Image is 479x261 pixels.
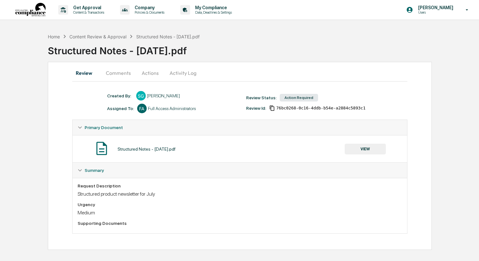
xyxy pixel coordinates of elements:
[15,3,46,17] img: logo
[107,106,134,111] div: Assigned To:
[276,106,366,111] span: 76bc0268-0c16-4ddb-b54e-a2884c5893c1
[73,178,407,233] div: Summary
[190,10,235,15] p: Data, Deadlines & Settings
[73,163,407,178] div: Summary
[73,135,407,162] div: Primary Document
[48,40,479,56] div: Structured Notes - [DATE].pdf
[107,93,133,98] div: Created By: ‎ ‎
[459,240,476,257] iframe: Open customer support
[148,106,196,111] div: Full Access Administrators
[72,65,101,81] button: Review
[269,105,275,111] span: Copy Id
[72,65,407,81] div: secondary tabs example
[94,140,110,156] img: Document Icon
[78,202,402,207] div: Urgency
[85,125,123,130] span: Primary Document
[413,10,457,15] p: Users
[137,104,147,113] div: FA
[69,34,126,39] div: Content Review & Approval
[78,210,402,216] div: Medium
[413,5,457,10] p: [PERSON_NAME]
[78,191,402,197] div: Structured product newsletter for July
[130,10,168,15] p: Policies & Documents
[164,65,201,81] button: Activity Log
[101,65,136,81] button: Comments
[136,65,164,81] button: Actions
[78,221,402,226] div: Supporting Documents
[136,34,200,39] div: Structured Notes - [DATE].pdf
[130,5,168,10] p: Company
[246,106,266,111] div: Review Id:
[246,95,277,100] div: Review Status:
[73,120,407,135] div: Primary Document
[136,91,146,101] div: SG
[78,183,402,188] div: Request Description
[68,10,107,15] p: Content & Transactions
[68,5,107,10] p: Get Approval
[345,144,386,154] button: VIEW
[85,168,104,173] span: Summary
[118,147,176,152] div: Structured Notes - [DATE].pdf
[190,5,235,10] p: My Compliance
[280,94,318,101] div: Action Required
[147,93,180,98] div: [PERSON_NAME]
[48,34,60,39] div: Home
